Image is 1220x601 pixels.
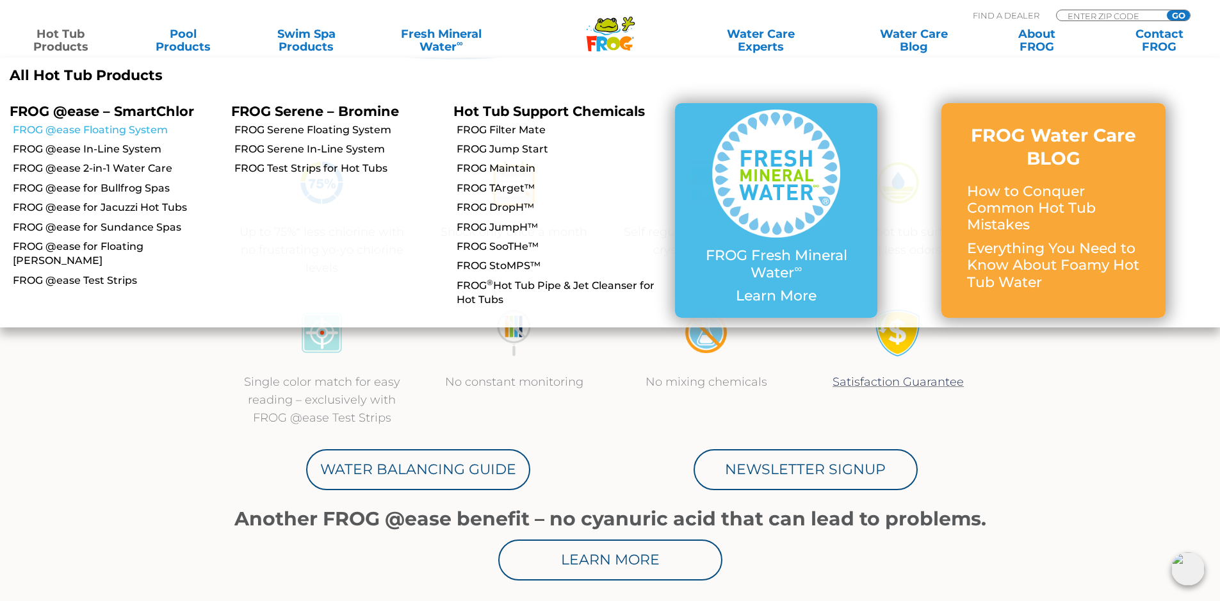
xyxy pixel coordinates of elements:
[457,123,665,137] a: FROG Filter Mate
[623,373,790,391] p: No mixing chemicals
[1066,10,1153,21] input: Zip Code Form
[701,288,852,304] p: Learn More
[298,309,346,357] img: icon-atease-color-match
[694,449,918,490] a: Newsletter Signup
[967,124,1140,170] h3: FROG Water Care BLOG
[13,142,222,156] a: FROG @ease In-Line System
[457,201,665,215] a: FROG DropH™
[683,28,838,53] a: Water CareExperts
[13,161,222,176] a: FROG @ease 2-in-1 Water Care
[13,220,222,235] a: FROG @ease for Sundance Spas
[457,161,665,176] a: FROG Maintain
[13,123,222,137] a: FROG @ease Floating System
[234,142,443,156] a: FROG Serene In-Line System
[457,142,665,156] a: FROG Jump Start
[10,67,601,84] a: All Hot Tub Products
[13,274,222,288] a: FROG @ease Test Strips
[457,259,665,273] a: FROG StoMPS™
[13,201,222,215] a: FROG @ease for Jacuzzi Hot Tubs
[226,508,995,530] h1: Another FROG @ease benefit – no cyanuric acid that can lead to problems.
[701,247,852,281] p: FROG Fresh Mineral Water
[487,277,493,287] sup: ®
[967,124,1140,297] a: FROG Water Care BLOG How to Conquer Common Hot Tub Mistakes Everything You Need to Know About Foa...
[967,183,1140,234] p: How to Conquer Common Hot Tub Mistakes
[490,309,538,357] img: no-constant-monitoring1
[794,262,802,275] sup: ∞
[13,181,222,195] a: FROG @ease for Bullfrog Spas
[457,38,463,48] sup: ∞
[457,181,665,195] a: FROG TArget™
[136,28,231,53] a: PoolProducts
[967,240,1140,291] p: Everything You Need to Know About Foamy Hot Tub Water
[457,220,665,235] a: FROG JumpH™
[833,375,964,389] a: Satisfaction Guarantee
[10,103,212,119] p: FROG @ease – SmartChlor
[973,10,1039,21] p: Find A Dealer
[234,123,443,137] a: FROG Serene Floating System
[259,28,354,53] a: Swim SpaProducts
[13,28,108,53] a: Hot TubProducts
[457,240,665,254] a: FROG SooTHe™
[231,103,434,119] p: FROG Serene – Bromine
[498,539,722,580] a: Learn More
[866,28,961,53] a: Water CareBlog
[239,373,405,427] p: Single color match for easy reading – exclusively with FROG @ease Test Strips
[234,161,443,176] a: FROG Test Strips for Hot Tubs
[682,309,730,357] img: no-mixing1
[306,449,530,490] a: Water Balancing Guide
[457,279,665,308] a: FROG®Hot Tub Pipe & Jet Cleanser for Hot Tubs
[874,309,922,357] img: Satisfaction Guarantee Icon
[431,373,598,391] p: No constant monitoring
[1171,552,1205,586] img: openIcon
[701,110,852,311] a: FROG Fresh Mineral Water∞ Learn More
[13,240,222,268] a: FROG @ease for Floating [PERSON_NAME]
[1112,28,1207,53] a: ContactFROG
[453,103,645,119] a: Hot Tub Support Chemicals
[989,28,1084,53] a: AboutFROG
[1167,10,1190,21] input: GO
[381,28,501,53] a: Fresh MineralWater∞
